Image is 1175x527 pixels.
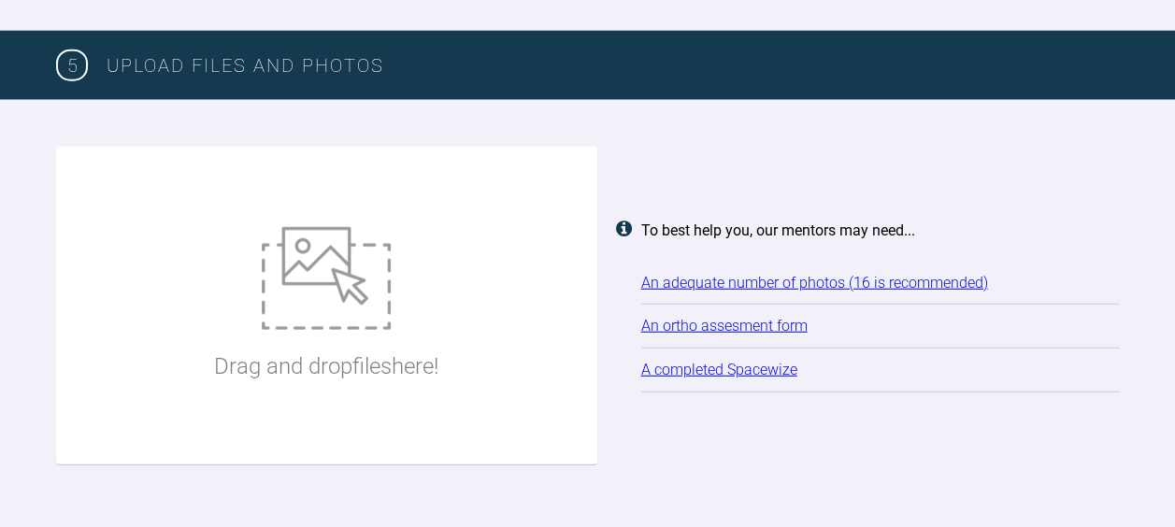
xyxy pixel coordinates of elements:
a: An adequate number of photos (16 is recommended) [641,274,988,292]
p: Drag and drop files here! [214,349,438,384]
a: A completed Spacewize [641,361,797,378]
a: An ortho assesment form [641,317,808,335]
strong: To best help you, our mentors may need... [641,221,915,239]
span: 5 [56,50,88,81]
h3: Upload Files and Photos [107,50,1119,80]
